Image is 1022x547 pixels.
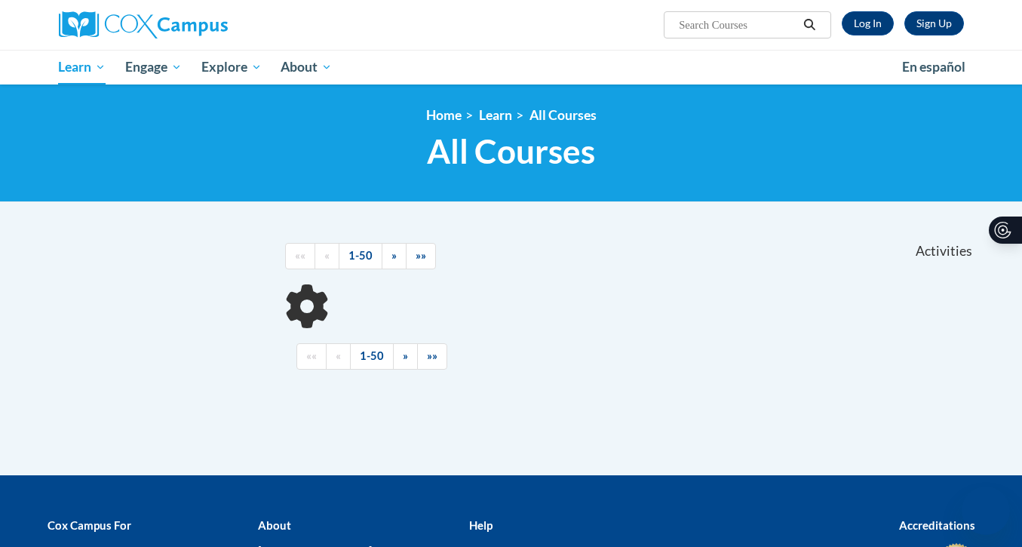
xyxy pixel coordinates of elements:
a: Explore [192,50,272,85]
a: En español [892,51,975,83]
b: Help [469,518,493,532]
div: Main menu [36,50,987,85]
span: »» [427,349,437,362]
span: «« [295,249,305,262]
a: Previous [315,243,339,269]
a: Begining [296,343,327,370]
span: Engage [125,58,182,76]
span: »» [416,249,426,262]
a: End [417,343,447,370]
a: Begining [285,243,315,269]
span: Learn [58,58,106,76]
span: « [336,349,341,362]
a: All Courses [529,107,597,123]
a: Register [904,11,964,35]
b: About [258,518,291,532]
span: » [403,349,408,362]
a: 1-50 [350,343,394,370]
b: Cox Campus For [48,518,131,532]
span: En español [902,59,965,75]
span: «« [306,349,317,362]
button: Search [798,16,821,34]
a: Previous [326,343,351,370]
img: Cox Campus [59,11,228,38]
span: Explore [201,58,262,76]
a: Home [426,107,462,123]
a: Learn [49,50,116,85]
span: All Courses [427,131,595,171]
span: Activities [916,243,972,260]
iframe: Button to launch messaging window [962,487,1010,535]
b: Accreditations [899,518,975,532]
a: 1-50 [339,243,382,269]
input: Search Courses [677,16,798,34]
span: » [391,249,397,262]
a: Engage [115,50,192,85]
a: Cox Campus [59,11,345,38]
a: Log In [842,11,894,35]
a: About [271,50,342,85]
span: « [324,249,330,262]
a: End [406,243,436,269]
a: Next [393,343,418,370]
a: Next [382,243,407,269]
span: About [281,58,332,76]
a: Learn [479,107,512,123]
